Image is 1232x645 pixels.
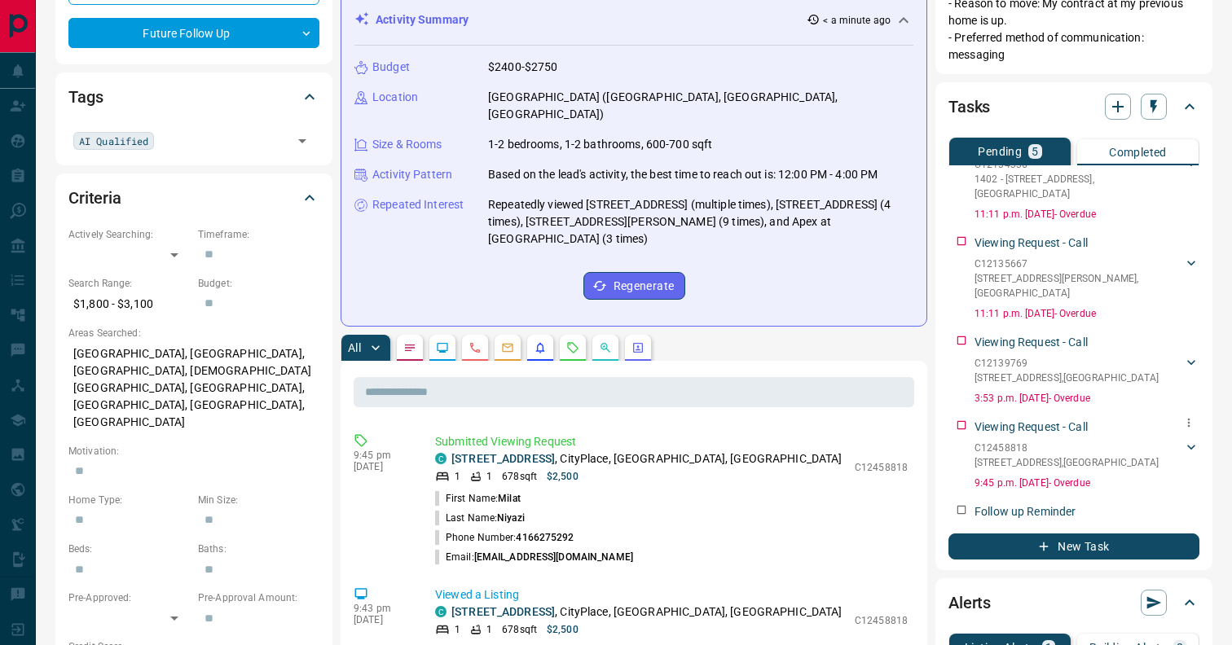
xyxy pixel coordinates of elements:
p: 1 [455,622,460,637]
p: C12458818 [855,613,908,628]
button: Open [291,129,314,152]
p: follow up [975,522,1199,537]
p: Viewing Request - Call [975,235,1088,252]
svg: Emails [501,341,514,354]
p: Pre-Approval Amount: [198,590,319,605]
div: Activity Summary< a minute ago [354,5,913,35]
p: Viewing Request - Call [975,419,1088,436]
p: Min Size: [198,493,319,507]
p: 678 sqft [502,469,537,484]
p: C12135667 [975,257,1183,271]
div: C121343361402 - [STREET_ADDRESS],[GEOGRAPHIC_DATA] [975,154,1199,204]
div: Alerts [948,583,1199,622]
div: Criteria [68,178,319,217]
p: Location [372,89,418,106]
span: AI Qualified [79,133,148,149]
p: Search Range: [68,276,190,291]
p: 9:45 pm [354,450,411,461]
p: Size & Rooms [372,136,442,153]
svg: Lead Browsing Activity [436,341,449,354]
svg: Listing Alerts [534,341,547,354]
div: C12135667[STREET_ADDRESS][PERSON_NAME],[GEOGRAPHIC_DATA] [975,253,1199,304]
p: Based on the lead's activity, the best time to reach out is: 12:00 PM - 4:00 PM [488,166,878,183]
p: < a minute ago [823,13,891,28]
svg: Calls [469,341,482,354]
p: C12458818 [855,460,908,475]
p: Last Name: [435,511,525,525]
p: 5 [1032,146,1038,157]
p: 9:43 pm [354,603,411,614]
p: Submitted Viewing Request [435,433,908,450]
p: 1 [486,622,492,637]
div: Tags [68,77,319,116]
div: condos.ca [435,453,447,464]
p: 678 sqft [502,622,537,637]
svg: Requests [566,341,579,354]
p: $2,500 [547,622,579,637]
p: 1 [486,469,492,484]
p: Pre-Approved: [68,590,190,605]
p: [GEOGRAPHIC_DATA], [GEOGRAPHIC_DATA], [GEOGRAPHIC_DATA], [DEMOGRAPHIC_DATA][GEOGRAPHIC_DATA], [GE... [68,340,319,436]
p: Beds: [68,542,190,556]
p: 11:11 p.m. [DATE] - Overdue [975,306,1199,321]
p: 1402 - [STREET_ADDRESS] , [GEOGRAPHIC_DATA] [975,172,1183,201]
div: Tasks [948,87,1199,126]
h2: Criteria [68,185,121,211]
p: Repeated Interest [372,196,464,213]
a: [STREET_ADDRESS] [451,605,555,618]
p: Pending [978,146,1022,157]
a: [STREET_ADDRESS] [451,452,555,465]
h2: Tasks [948,94,990,120]
div: C12458818[STREET_ADDRESS],[GEOGRAPHIC_DATA] [975,437,1199,473]
p: Home Type: [68,493,190,507]
p: Email: [435,550,633,564]
p: [STREET_ADDRESS][PERSON_NAME] , [GEOGRAPHIC_DATA] [975,271,1183,301]
p: Actively Searching: [68,227,190,242]
svg: Notes [403,341,416,354]
p: All [348,342,361,353]
p: Follow up Reminder [975,503,1076,520]
p: , CityPlace, [GEOGRAPHIC_DATA], [GEOGRAPHIC_DATA] [451,450,843,467]
p: 1-2 bedrooms, 1-2 bathrooms, 600-700 sqft [488,136,712,153]
p: First Name: [435,491,521,506]
button: New Task [948,533,1199,559]
p: Repeatedly viewed [STREET_ADDRESS] (multiple times), [STREET_ADDRESS] (4 times), [STREET_ADDRESS]... [488,196,913,248]
p: [DATE] [354,461,411,472]
p: [GEOGRAPHIC_DATA] ([GEOGRAPHIC_DATA], [GEOGRAPHIC_DATA], [GEOGRAPHIC_DATA]) [488,89,913,123]
span: [EMAIL_ADDRESS][DOMAIN_NAME] [474,551,633,563]
div: condos.ca [435,606,447,617]
p: 11:11 p.m. [DATE] - Overdue [975,207,1199,222]
p: , CityPlace, [GEOGRAPHIC_DATA], [GEOGRAPHIC_DATA] [451,603,843,621]
h2: Tags [68,84,103,110]
p: Motivation: [68,444,319,459]
p: Completed [1109,147,1167,158]
p: Phone Number: [435,530,574,545]
h2: Alerts [948,590,991,616]
svg: Agent Actions [631,341,645,354]
span: Milat [498,493,521,504]
span: Niyazi [497,512,525,524]
p: 1 [455,469,460,484]
p: Budget [372,59,410,76]
p: 3:53 p.m. [DATE] - Overdue [975,391,1199,406]
button: Regenerate [583,272,685,300]
p: Areas Searched: [68,326,319,340]
p: Activity Summary [376,11,469,29]
p: 9:45 p.m. [DATE] - Overdue [975,476,1199,490]
p: [DATE] [354,614,411,625]
p: $2,500 [547,469,579,484]
p: $1,800 - $3,100 [68,291,190,318]
p: Viewed a Listing [435,586,908,603]
p: C12139769 [975,356,1159,371]
p: Timeframe: [198,227,319,242]
p: Activity Pattern [372,166,452,183]
div: C12139769[STREET_ADDRESS],[GEOGRAPHIC_DATA] [975,353,1199,388]
p: Baths: [198,542,319,556]
span: 4166275292 [516,532,574,543]
p: Viewing Request - Call [975,334,1088,351]
div: Future Follow Up [68,18,319,48]
p: [STREET_ADDRESS] , [GEOGRAPHIC_DATA] [975,371,1159,385]
p: Budget: [198,276,319,291]
p: $2400-$2750 [488,59,557,76]
p: [STREET_ADDRESS] , [GEOGRAPHIC_DATA] [975,455,1159,470]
